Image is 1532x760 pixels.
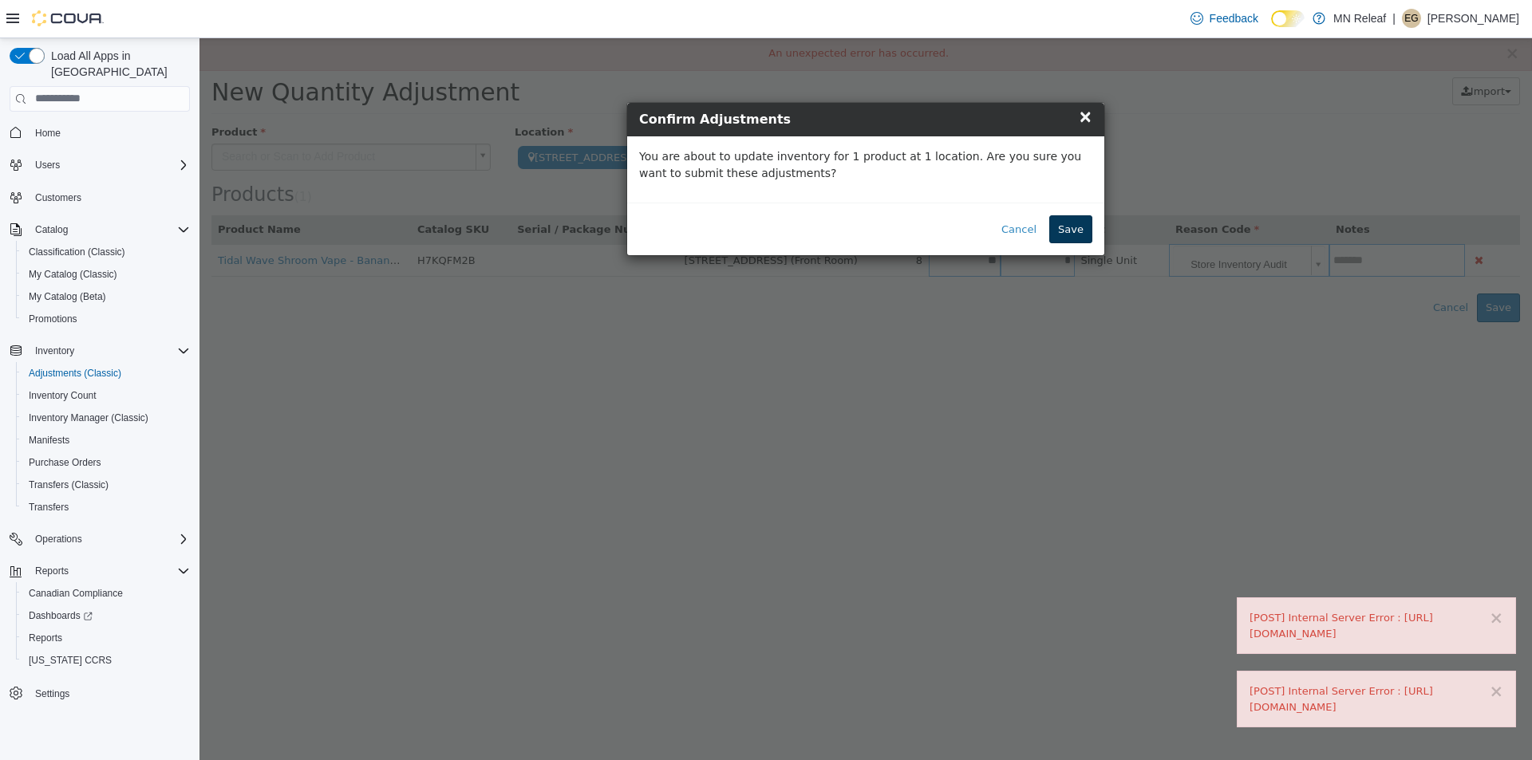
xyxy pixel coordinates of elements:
span: Classification (Classic) [22,242,190,262]
span: My Catalog (Classic) [29,268,117,281]
span: Home [35,127,61,140]
span: [US_STATE] CCRS [29,654,112,667]
span: Reports [35,565,69,577]
a: Promotions [22,309,84,329]
span: Transfers (Classic) [22,475,190,494]
span: Washington CCRS [22,651,190,670]
button: Reports [29,561,75,581]
button: Catalog [29,220,74,239]
span: Promotions [29,313,77,325]
button: Users [3,154,196,176]
a: [US_STATE] CCRS [22,651,118,670]
button: Catalog [3,219,196,241]
p: MN Releaf [1333,9,1386,28]
span: Canadian Compliance [22,584,190,603]
a: Canadian Compliance [22,584,129,603]
span: EG [1404,9,1418,28]
button: Save [850,177,893,206]
a: Manifests [22,431,76,450]
span: Dashboards [29,609,93,622]
span: My Catalog (Beta) [29,290,106,303]
button: [US_STATE] CCRS [16,649,196,671]
a: Transfers [22,498,75,517]
button: Canadian Compliance [16,582,196,604]
p: You are about to update inventory for 1 product at 1 location. Are you sure you want to submit th... [440,110,893,144]
span: Transfers (Classic) [29,478,109,491]
a: Transfers (Classic) [22,475,115,494]
span: Reports [29,632,62,644]
span: Promotions [22,309,190,329]
a: My Catalog (Beta) [22,287,113,306]
span: Operations [29,530,190,549]
span: Inventory Manager (Classic) [29,412,148,424]
a: Reports [22,628,69,648]
button: Reports [3,560,196,582]
span: Catalog [35,223,68,236]
a: Purchase Orders [22,453,108,472]
span: Users [35,159,60,171]
span: Home [29,123,190,143]
input: Dark Mode [1271,10,1305,27]
span: Settings [29,683,190,703]
p: | [1392,9,1396,28]
button: My Catalog (Beta) [16,285,196,308]
span: Dashboards [22,606,190,625]
button: Adjustments (Classic) [16,362,196,384]
button: Settings [3,681,196,704]
span: Dark Mode [1271,27,1272,28]
span: Catalog [29,220,190,239]
span: Customers [29,187,190,207]
button: Promotions [16,308,196,330]
a: Adjustments (Classic) [22,364,128,383]
div: Einar Gudjonsson [1402,9,1421,28]
span: My Catalog (Classic) [22,265,190,284]
p: [PERSON_NAME] [1427,9,1519,28]
a: Dashboards [16,604,196,627]
button: × [1289,572,1304,589]
span: My Catalog (Beta) [22,287,190,306]
span: Canadian Compliance [29,587,123,600]
a: Dashboards [22,606,99,625]
a: My Catalog (Classic) [22,265,124,284]
a: Inventory Count [22,386,103,405]
button: Classification (Classic) [16,241,196,263]
button: Inventory [3,340,196,362]
span: Purchase Orders [22,453,190,472]
button: Customers [3,186,196,209]
span: Classification (Classic) [29,246,125,258]
span: Adjustments (Classic) [22,364,190,383]
span: Inventory [29,341,190,360]
a: Classification (Classic) [22,242,132,262]
a: Settings [29,684,76,703]
button: × [1289,645,1304,662]
span: Inventory [35,345,74,357]
span: Feedback [1210,10,1258,26]
span: Inventory Count [29,389,97,402]
button: Purchase Orders [16,451,196,474]
button: Inventory [29,341,81,360]
button: Transfers [16,496,196,518]
button: Home [3,121,196,144]
span: Transfers [22,498,190,517]
span: Inventory Count [22,386,190,405]
img: Cova [32,10,104,26]
span: Inventory Manager (Classic) [22,408,190,427]
div: [POST] Internal Server Error : [URL][DOMAIN_NAME] [1050,645,1304,676]
button: Manifests [16,429,196,451]
span: Operations [35,533,82,545]
button: Inventory Manager (Classic) [16,407,196,429]
button: Transfers (Classic) [16,474,196,496]
span: Load All Apps in [GEOGRAPHIC_DATA] [45,48,190,80]
span: × [879,69,893,88]
button: Reports [16,627,196,649]
h4: Confirm Adjustments [440,72,893,91]
span: Settings [35,687,69,700]
button: Cancel [793,177,846,206]
div: [POST] Internal Server Error : [URL][DOMAIN_NAME] [1050,572,1304,603]
span: Purchase Orders [29,456,101,469]
button: Users [29,156,66,175]
button: My Catalog (Classic) [16,263,196,285]
a: Feedback [1184,2,1265,34]
span: Manifests [22,431,190,450]
span: Adjustments (Classic) [29,367,121,380]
